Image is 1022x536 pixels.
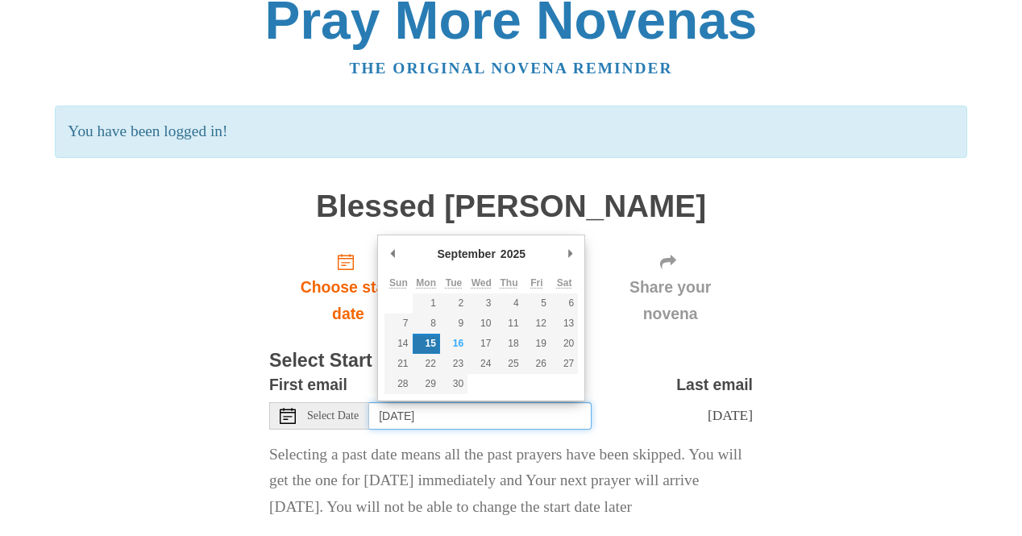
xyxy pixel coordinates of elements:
button: 28 [384,374,412,394]
button: 6 [550,293,578,314]
button: 5 [523,293,550,314]
div: 2025 [498,242,528,266]
button: 10 [467,314,495,334]
button: 2 [440,293,467,314]
button: 22 [413,354,440,374]
button: Previous Month [384,242,401,266]
button: 15 [413,334,440,354]
p: Selecting a past date means all the past prayers have been skipped. You will get the one for [DAT... [269,442,753,521]
button: 17 [467,334,495,354]
label: First email [269,372,347,398]
div: Click "Next" to confirm your start date first. [588,239,753,335]
button: Next Month [562,242,578,266]
p: You have been logged in! [55,106,966,158]
button: 19 [523,334,550,354]
h1: Blessed [PERSON_NAME] [269,189,753,224]
abbr: Tuesday [446,277,462,289]
button: 8 [413,314,440,334]
button: 9 [440,314,467,334]
button: 27 [550,354,578,374]
button: 24 [467,354,495,374]
a: Choose start date [269,239,427,335]
button: 30 [440,374,467,394]
label: Last email [676,372,753,398]
button: 18 [495,334,522,354]
button: 12 [523,314,550,334]
button: 11 [495,314,522,334]
button: 20 [550,334,578,354]
h3: Select Start Date [269,351,753,372]
button: 16 [440,334,467,354]
span: Select Date [307,410,359,422]
abbr: Sunday [389,277,408,289]
abbr: Friday [530,277,542,289]
button: 14 [384,334,412,354]
button: 26 [523,354,550,374]
span: Choose start date [285,274,411,327]
abbr: Saturday [557,277,572,289]
abbr: Monday [416,277,436,289]
button: 13 [550,314,578,334]
a: The original novena reminder [350,60,673,77]
button: 7 [384,314,412,334]
div: September [435,242,498,266]
button: 3 [467,293,495,314]
button: 4 [495,293,522,314]
span: Share your novena [604,274,737,327]
button: 29 [413,374,440,394]
abbr: Wednesday [472,277,492,289]
button: 21 [384,354,412,374]
abbr: Thursday [501,277,518,289]
input: Use the arrow keys to pick a date [369,402,592,430]
button: 25 [495,354,522,374]
button: 1 [413,293,440,314]
button: 23 [440,354,467,374]
span: [DATE] [708,407,753,423]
